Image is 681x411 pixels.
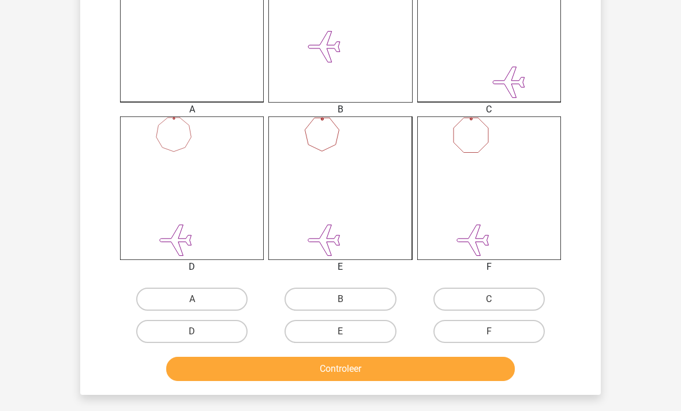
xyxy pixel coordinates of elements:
div: D [111,260,272,274]
div: F [409,260,570,274]
div: B [260,103,421,116]
label: B [285,288,396,311]
label: F [433,320,545,343]
label: A [136,288,248,311]
label: E [285,320,396,343]
div: A [111,103,272,116]
div: E [260,260,421,274]
button: Controleer [166,357,515,381]
div: C [409,103,570,116]
label: D [136,320,248,343]
label: C [433,288,545,311]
